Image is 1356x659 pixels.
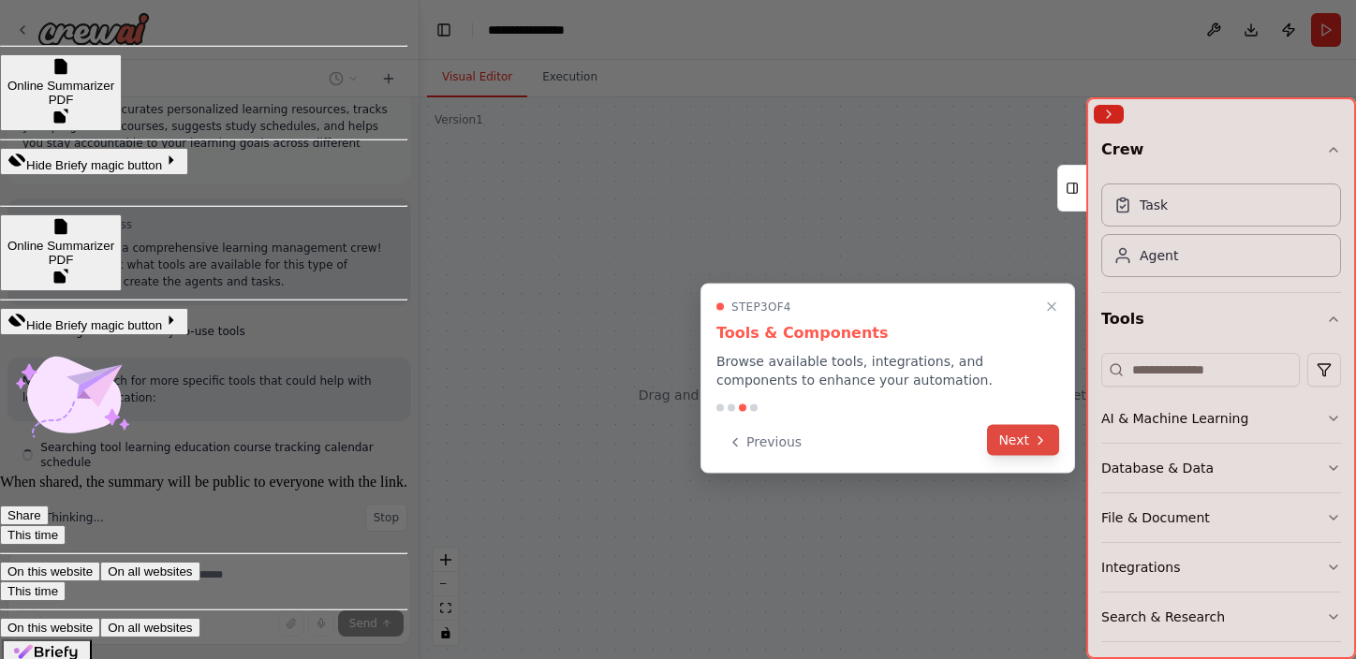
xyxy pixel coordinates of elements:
[716,427,813,458] button: Previous
[431,17,457,43] button: Hide left sidebar
[716,352,1059,389] p: Browse available tools, integrations, and components to enhance your automation.
[1040,296,1063,318] button: Close walkthrough
[716,322,1059,344] h3: Tools & Components
[731,300,791,315] span: Step 3 of 4
[987,425,1059,456] button: Next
